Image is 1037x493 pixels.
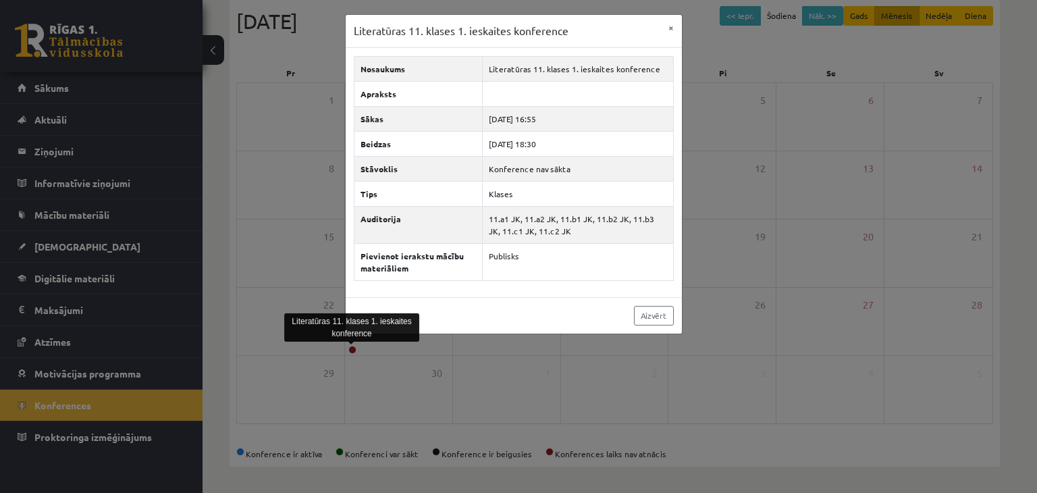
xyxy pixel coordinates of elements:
td: Klases [483,181,673,206]
th: Sākas [354,106,483,131]
div: Literatūras 11. klases 1. ieskaites konference [284,313,419,342]
h3: Literatūras 11. klases 1. ieskaites konference [354,23,568,39]
th: Tips [354,181,483,206]
th: Apraksts [354,81,483,106]
a: Aizvērt [634,306,674,326]
button: × [660,15,682,41]
td: [DATE] 16:55 [483,106,673,131]
td: Konference nav sākta [483,156,673,181]
td: Publisks [483,243,673,280]
td: 11.a1 JK, 11.a2 JK, 11.b1 JK, 11.b2 JK, 11.b3 JK, 11.c1 JK, 11.c2 JK [483,206,673,243]
th: Auditorija [354,206,483,243]
td: [DATE] 18:30 [483,131,673,156]
th: Beidzas [354,131,483,156]
th: Pievienot ierakstu mācību materiāliem [354,243,483,280]
th: Stāvoklis [354,156,483,181]
td: Literatūras 11. klases 1. ieskaites konference [483,56,673,81]
th: Nosaukums [354,56,483,81]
